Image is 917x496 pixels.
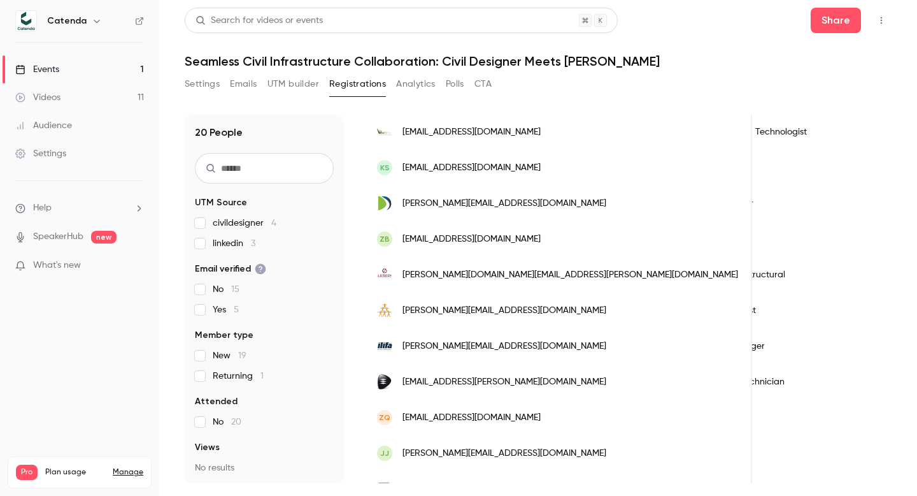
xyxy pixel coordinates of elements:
span: Member type [195,329,253,342]
p: No results [195,462,334,474]
a: SpeakerHub [33,230,83,244]
span: 5 [234,305,239,314]
img: daveng.co.za [377,196,392,211]
span: civildesigner [213,217,276,230]
span: [PERSON_NAME][EMAIL_ADDRESS][DOMAIN_NAME] [402,304,606,317]
button: Share [811,8,861,33]
img: ilifa.biz [377,339,392,354]
span: [PERSON_NAME][EMAIL_ADDRESS][DOMAIN_NAME] [402,340,606,353]
span: [PERSON_NAME][EMAIL_ADDRESS][DOMAIN_NAME] [402,483,606,496]
span: [EMAIL_ADDRESS][DOMAIN_NAME] [402,126,541,139]
span: [EMAIL_ADDRESS][PERSON_NAME][DOMAIN_NAME] [402,376,606,389]
span: ZQ [379,412,390,423]
span: Pro [16,465,38,480]
span: New [213,349,246,362]
button: Settings [185,74,220,94]
span: [EMAIL_ADDRESS][DOMAIN_NAME] [402,233,541,246]
img: lesedins.co.za [377,267,392,282]
span: [EMAIL_ADDRESS][DOMAIN_NAME] [402,411,541,425]
h1: 20 People [195,125,243,140]
a: Manage [113,467,143,478]
span: 4 [271,219,276,228]
span: Returning [213,370,264,383]
img: gibb.co.za [377,374,392,390]
span: new [91,231,117,244]
span: ZB [380,233,390,245]
span: Email verified [195,263,266,275]
span: No [213,283,239,296]
span: 20 [231,418,241,427]
div: Videos [15,91,60,104]
span: KS [380,162,390,173]
span: No [213,416,241,428]
span: 15 [231,285,239,294]
span: Plan usage [45,467,105,478]
span: UTM Source [195,196,247,209]
span: linkedin [213,237,255,250]
iframe: Noticeable Trigger [129,260,144,272]
img: bvi.co.za [377,124,392,140]
button: Polls [446,74,464,94]
button: CTA [474,74,492,94]
span: What's new [33,259,81,272]
button: Emails [230,74,257,94]
span: 19 [238,351,246,360]
li: help-dropdown-opener [15,201,144,215]
h6: Catenda [47,15,87,27]
img: bergstan.co.za [377,303,392,318]
span: [PERSON_NAME][EMAIL_ADDRESS][DOMAIN_NAME] [402,197,606,210]
img: Catenda [16,11,36,31]
div: Settings [15,147,66,160]
h1: Seamless Civil Infrastructure Collaboration: Civil Designer Meets [PERSON_NAME] [185,54,892,69]
button: UTM builder [267,74,319,94]
span: 1 [260,372,264,381]
button: Analytics [396,74,436,94]
span: [PERSON_NAME][DOMAIN_NAME][EMAIL_ADDRESS][PERSON_NAME][DOMAIN_NAME] [402,268,738,282]
span: 3 [251,239,255,248]
span: JJ [380,448,389,459]
span: Yes [213,303,239,316]
span: Help [33,201,52,215]
span: [EMAIL_ADDRESS][DOMAIN_NAME] [402,161,541,175]
button: Registrations [329,74,386,94]
div: Search for videos or events [195,14,323,27]
span: Attended [195,395,238,408]
span: [PERSON_NAME][EMAIL_ADDRESS][DOMAIN_NAME] [402,447,606,460]
div: Events [15,63,59,76]
span: Views [195,441,220,454]
div: Audience [15,119,72,132]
